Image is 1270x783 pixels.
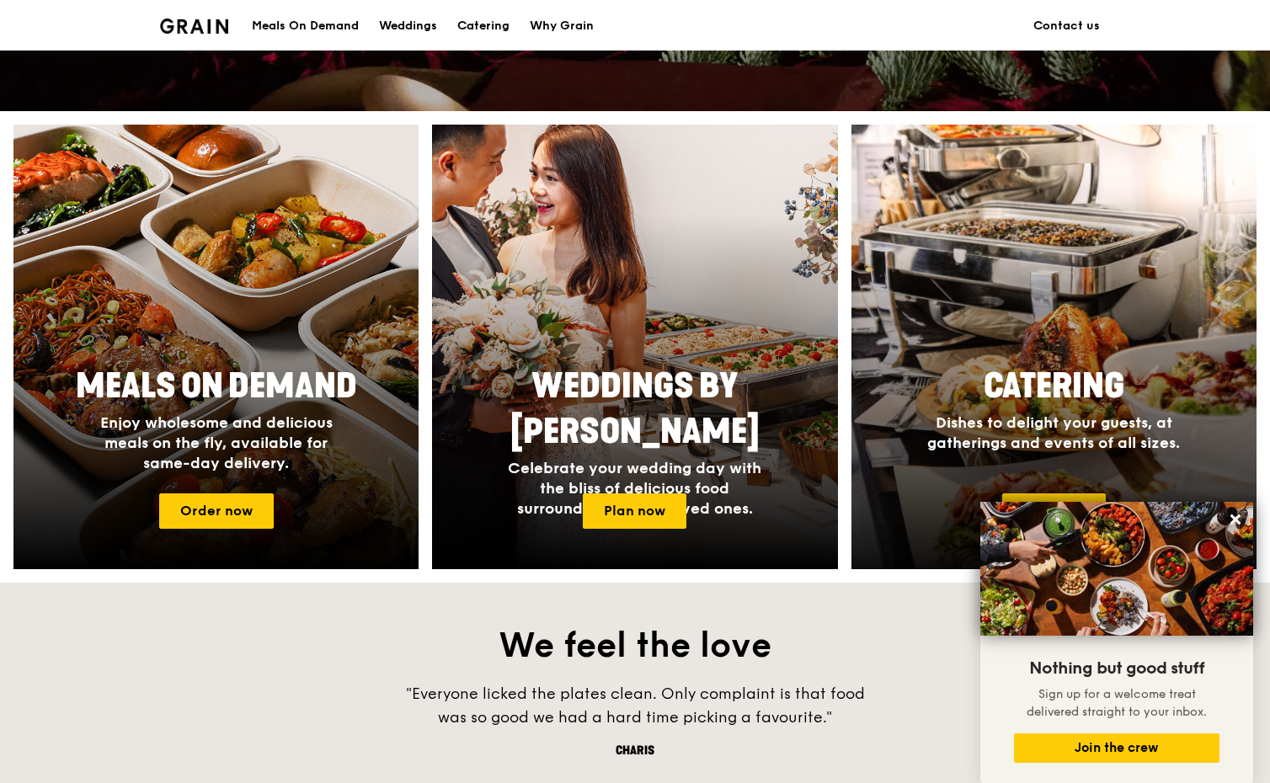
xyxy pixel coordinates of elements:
[927,413,1180,452] span: Dishes to delight your guests, at gatherings and events of all sizes.
[1029,658,1204,679] span: Nothing but good stuff
[1014,733,1219,763] button: Join the crew
[984,366,1124,407] span: Catering
[508,459,761,518] span: Celebrate your wedding day with the bliss of delicious food surrounded by your loved ones.
[1023,1,1110,51] a: Contact us
[432,125,837,569] img: weddings-card.4f3003b8.jpg
[1027,687,1207,719] span: Sign up for a welcome treat delivered straight to your inbox.
[382,743,888,759] div: Charis
[520,1,604,51] a: Why Grain
[160,19,228,34] img: Grain
[432,125,837,569] a: Weddings by [PERSON_NAME]Celebrate your wedding day with the bliss of delicious food surrounded b...
[457,1,510,51] div: Catering
[510,366,760,452] span: Weddings by [PERSON_NAME]
[1002,493,1106,529] a: Plan now
[13,125,419,569] a: Meals On DemandEnjoy wholesome and delicious meals on the fly, available for same-day delivery.Or...
[76,366,357,407] span: Meals On Demand
[382,682,888,729] div: "Everyone licked the plates clean. Only complaint is that food was so good we had a hard time pic...
[159,493,274,529] a: Order now
[1222,506,1249,533] button: Close
[379,1,437,51] div: Weddings
[980,502,1253,636] img: DSC07876-Edit02-Large.jpeg
[530,1,594,51] div: Why Grain
[13,125,419,569] img: meals-on-demand-card.d2b6f6db.png
[447,1,520,51] a: Catering
[252,1,359,51] div: Meals On Demand
[369,1,447,51] a: Weddings
[100,413,333,472] span: Enjoy wholesome and delicious meals on the fly, available for same-day delivery.
[583,493,686,529] a: Plan now
[851,125,1257,569] a: CateringDishes to delight your guests, at gatherings and events of all sizes.Plan now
